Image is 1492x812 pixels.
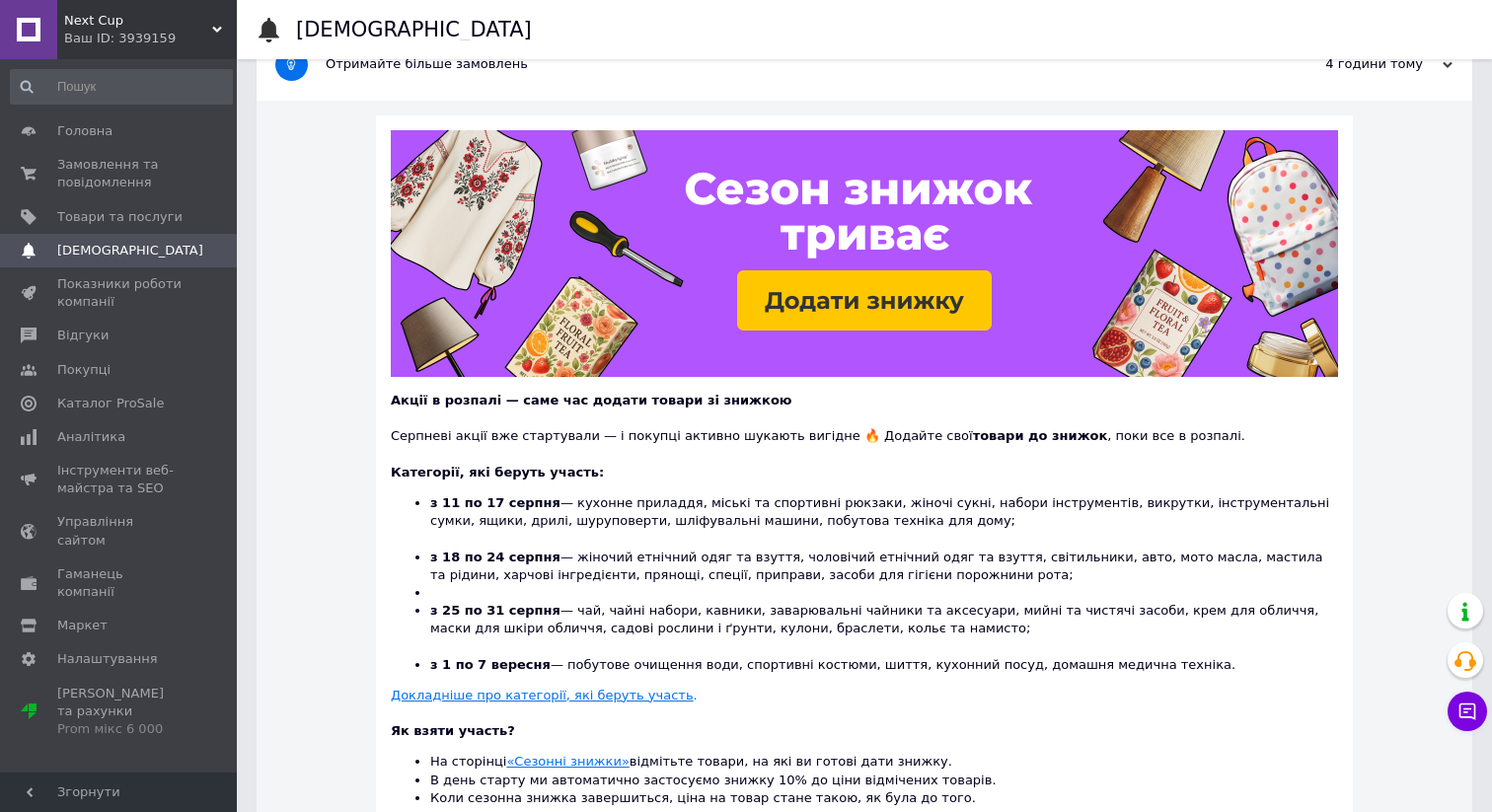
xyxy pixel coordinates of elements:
li: В день старту ми автоматично застосуємо знижку 10% до ціни відмічених товарів. [430,772,1338,789]
li: — побутове очищення води, спортивні костюми, шиття, кухонний посуд, домашня медична техніка. [430,656,1338,674]
li: — чай, чайні набори, кавники, заварювальні чайники та аксесуари, мийні та чистячі засоби, крем дл... [430,602,1338,656]
b: з 25 по 31 серпня [430,603,560,618]
h1: [DEMOGRAPHIC_DATA] [296,18,532,41]
div: Серпневі акції вже стартували — і покупці активно шукають вигідне 🔥 Додайте свої , поки все в роз... [391,409,1338,445]
li: — жіночий етнічний одяг та взуття, чоловічий етнічний одяг та взуття, світильники, авто, мото мас... [430,549,1338,584]
span: [PERSON_NAME] та рахунки [57,685,183,739]
span: Головна [57,122,112,140]
a: Докладніше про категорії, які беруть участь. [391,688,698,702]
span: Налаштування [57,650,158,668]
b: з 1 по 7 вересня [430,657,551,672]
div: Отримайте більше замовлень [326,55,1255,73]
span: Товари та послуги [57,208,183,226]
span: Замовлення та повідомлення [57,156,183,191]
li: — кухонне приладдя, міські та спортивні рюкзаки, жіночі сукні, набори інструментів, викрутки, інс... [430,494,1338,549]
b: Категорії, які беруть участь: [391,465,604,480]
div: Ваш ID: 3939159 [64,30,237,47]
span: Аналітика [57,428,125,446]
span: Інструменти веб-майстра та SEO [57,462,183,497]
u: Докладніше про категорії, які беруть участь [391,688,694,702]
span: Покупці [57,361,111,379]
b: з 18 по 24 серпня [430,550,560,564]
span: Гаманець компанії [57,565,183,601]
button: Чат з покупцем [1448,692,1487,731]
b: товари до знижок [973,428,1108,443]
span: Каталог ProSale [57,395,164,412]
span: Відгуки [57,327,109,344]
span: Next Cup [64,12,212,30]
span: Управління сайтом [57,513,183,549]
span: Показники роботи компанії [57,275,183,311]
li: На сторінці відмітьте товари, на які ви готові дати знижку. [430,753,1338,771]
div: 4 години тому [1255,55,1453,73]
input: Пошук [10,69,233,105]
li: Коли сезонна знижка завершиться, ціна на товар стане такою, як була до того. [430,789,1338,807]
b: Як взяти участь? [391,723,515,738]
span: [DEMOGRAPHIC_DATA] [57,242,203,259]
div: Prom мікс 6 000 [57,720,183,738]
b: Акції в розпалі — саме час додати товари зі знижкою [391,393,791,407]
span: Маркет [57,617,108,634]
b: з 11 по 17 серпня [430,495,560,510]
a: «Сезонні знижки» [506,754,629,769]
